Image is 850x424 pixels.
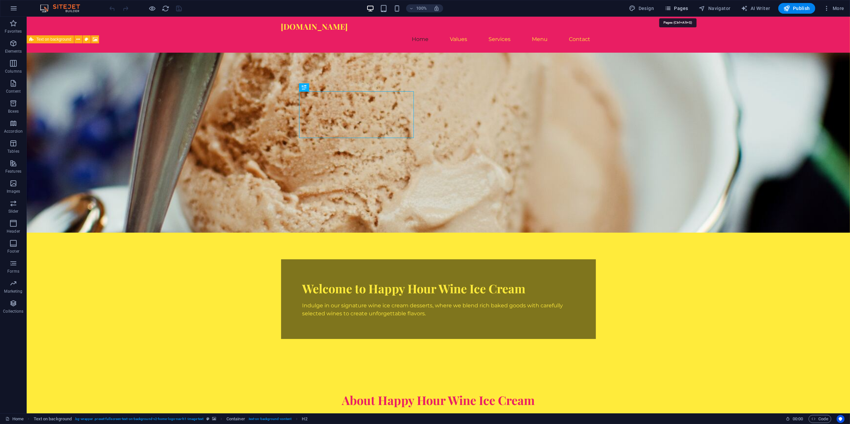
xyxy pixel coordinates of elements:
[627,3,657,14] div: Design (Ctrl+Alt+Y)
[148,4,156,12] button: Click here to leave preview mode and continue editing
[8,209,19,214] p: Slider
[662,3,691,14] button: Pages
[786,415,803,423] h6: Session time
[34,415,307,423] nav: breadcrumb
[5,169,21,174] p: Features
[38,4,88,12] img: Editor Logo
[4,289,22,294] p: Marketing
[812,415,828,423] span: Code
[837,415,845,423] button: Usercentrics
[778,3,815,14] button: Publish
[302,415,307,423] span: Click to select. Double-click to edit
[7,229,20,234] p: Header
[206,417,209,421] i: This element is a customizable preset
[74,415,203,423] span: . bg-wrapper .preset-fullscreen-text-on-background-v2-home-logo-nav-h1-image-text
[434,5,440,11] i: On resize automatically adjust zoom level to fit chosen device.
[793,415,803,423] span: 00 00
[34,415,72,423] span: Click to select. Double-click to edit
[627,3,657,14] button: Design
[741,5,770,12] span: AI Writer
[784,5,810,12] span: Publish
[7,149,19,154] p: Tables
[3,309,23,314] p: Collections
[629,5,654,12] span: Design
[809,415,831,423] button: Code
[248,415,292,423] span: . text-on-background-content
[162,4,170,12] button: reload
[406,4,430,12] button: 100%
[665,5,688,12] span: Pages
[821,3,847,14] button: More
[5,49,22,54] p: Elements
[162,5,170,12] i: Reload page
[823,5,844,12] span: More
[7,249,19,254] p: Footer
[7,189,20,194] p: Images
[212,417,216,421] i: This element contains a background
[5,415,24,423] a: Click to cancel selection. Double-click to open Pages
[226,415,245,423] span: Click to select. Double-click to edit
[6,89,21,94] p: Content
[5,69,22,74] p: Columns
[696,3,733,14] button: Navigator
[7,269,19,274] p: Forms
[739,3,773,14] button: AI Writer
[699,5,731,12] span: Navigator
[8,109,19,114] p: Boxes
[416,4,427,12] h6: 100%
[4,129,23,134] p: Accordion
[797,416,798,421] span: :
[5,29,22,34] p: Favorites
[36,37,71,41] span: Text on background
